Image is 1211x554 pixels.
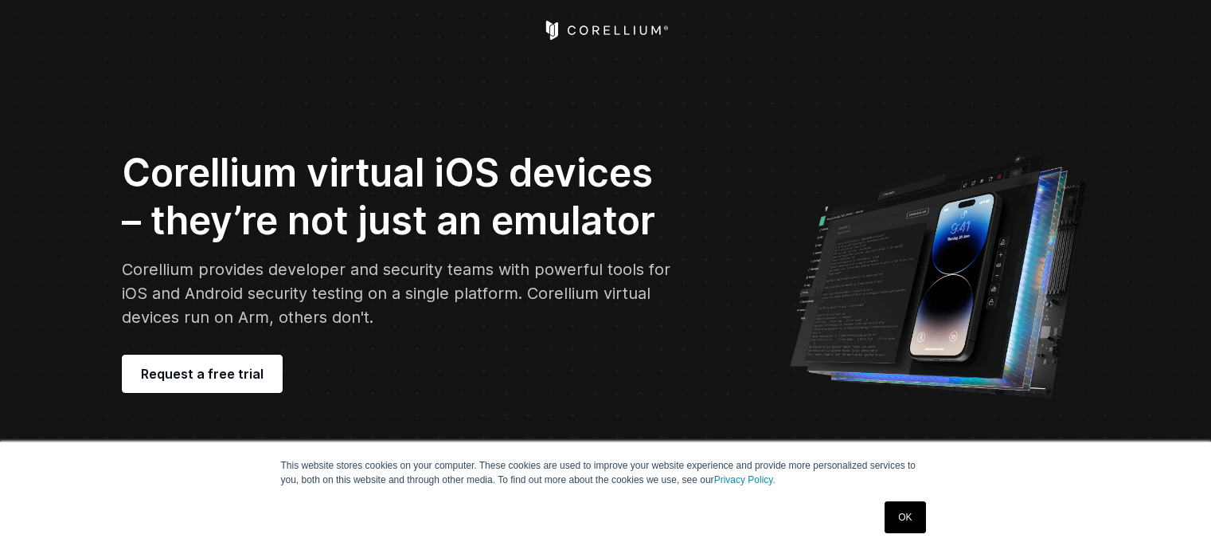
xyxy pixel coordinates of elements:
[788,143,1090,399] img: Corellium UI
[281,458,931,487] p: This website stores cookies on your computer. These cookies are used to improve your website expe...
[885,501,925,533] a: OK
[122,257,678,329] p: Corellium provides developer and security teams with powerful tools for iOS and Android security ...
[122,149,678,245] h2: Corellium virtual iOS devices – they’re not just an emulator
[542,21,669,40] a: Corellium Home
[122,355,283,393] a: Request a free trial
[141,364,264,383] span: Request a free trial
[714,474,775,485] a: Privacy Policy.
